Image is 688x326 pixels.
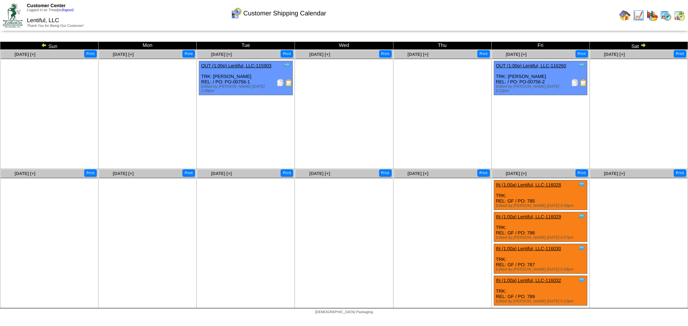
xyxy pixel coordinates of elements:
div: TRK: [PERSON_NAME] REL: / PO: PO-00756-2 [494,61,587,95]
img: graph.gif [646,10,658,21]
div: Edited by [PERSON_NAME] [DATE] 5:10pm [496,299,587,303]
a: [DATE] [+] [604,171,625,176]
div: Edited by [PERSON_NAME] [DATE] 5:07pm [496,235,587,240]
button: Print [84,169,97,177]
img: ZoRoCo_Logo(Green%26Foil)%20jpg.webp [3,3,23,27]
a: IN (1:00a) Lentiful, LLC-116028 [496,182,561,188]
button: Print [575,50,588,58]
td: Mon [99,42,197,50]
td: Sat [589,42,688,50]
img: Bill of Lading [285,79,292,86]
a: [DATE] [+] [604,52,625,57]
span: Customer Center [27,3,66,8]
a: [DATE] [+] [15,171,35,176]
td: Tue [197,42,295,50]
button: Print [379,50,392,58]
img: arrowleft.gif [41,42,47,48]
img: line_graph.gif [633,10,644,21]
span: Thank You for Being Our Customer! [27,24,84,28]
a: [DATE] [+] [211,171,232,176]
img: Tooltip [578,277,585,284]
div: TRK: REL: GF / PO: 787 [494,244,587,274]
button: Print [477,50,490,58]
span: Lentiful, LLC [27,18,59,24]
div: TRK: [PERSON_NAME] REL: / PO: PO-00756-1 [199,61,292,95]
button: Print [379,169,392,177]
img: Tooltip [578,213,585,220]
span: Logged in as Tmadjar [27,8,74,12]
div: TRK: REL: GF / PO: 786 [494,212,587,242]
a: OUT (1:00p) Lentiful, LLC-115903 [201,63,271,68]
img: Packing Slip [571,79,578,86]
a: IN (1:00a) Lentiful, LLC-116032 [496,278,561,283]
button: Print [674,169,686,177]
button: Print [182,169,195,177]
div: Edited by [PERSON_NAME] [DATE] 5:06pm [496,204,587,208]
a: OUT (1:00p) Lentiful, LLC-116260 [496,63,566,68]
div: Edited by [PERSON_NAME] [DATE] 5:08pm [496,267,587,272]
button: Print [84,50,97,58]
button: Print [281,169,293,177]
img: Tooltip [578,62,585,69]
a: [DATE] [+] [506,171,526,176]
button: Print [281,50,293,58]
a: [DATE] [+] [309,52,330,57]
a: [DATE] [+] [211,52,232,57]
img: Tooltip [578,245,585,252]
img: arrowright.gif [640,42,646,48]
a: IN (1:00a) Lentiful, LLC-116030 [496,246,561,251]
div: Edited by [PERSON_NAME] [DATE] 5:12pm [496,84,587,93]
td: Fri [491,42,589,50]
td: Sun [0,42,99,50]
img: Tooltip [283,62,291,69]
a: [DATE] [+] [309,171,330,176]
img: Packing Slip [277,79,284,86]
div: Edited by [PERSON_NAME] [DATE] 1:08pm [201,84,292,93]
div: TRK: REL: GF / PO: 785 [494,180,587,210]
img: calendarinout.gif [674,10,685,21]
a: IN (1:00a) Lentiful, LLC-116029 [496,214,561,219]
span: [DEMOGRAPHIC_DATA] Packaging [315,310,373,314]
img: Tooltip [578,181,585,188]
button: Print [477,169,490,177]
img: Bill of Lading [580,79,587,86]
a: [DATE] [+] [15,52,35,57]
a: [DATE] [+] [113,171,134,176]
button: Print [575,169,588,177]
a: [DATE] [+] [506,52,526,57]
div: TRK: REL: GF / PO: 789 [494,276,587,306]
td: Wed [295,42,393,50]
a: [DATE] [+] [113,52,134,57]
img: calendarprod.gif [660,10,672,21]
button: Print [182,50,195,58]
button: Print [674,50,686,58]
img: home.gif [619,10,631,21]
td: Thu [393,42,491,50]
img: calendarcustomer.gif [230,8,242,19]
a: [DATE] [+] [407,52,428,57]
a: (logout) [62,8,74,12]
span: Customer Shipping Calendar [243,10,326,17]
a: [DATE] [+] [407,171,428,176]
